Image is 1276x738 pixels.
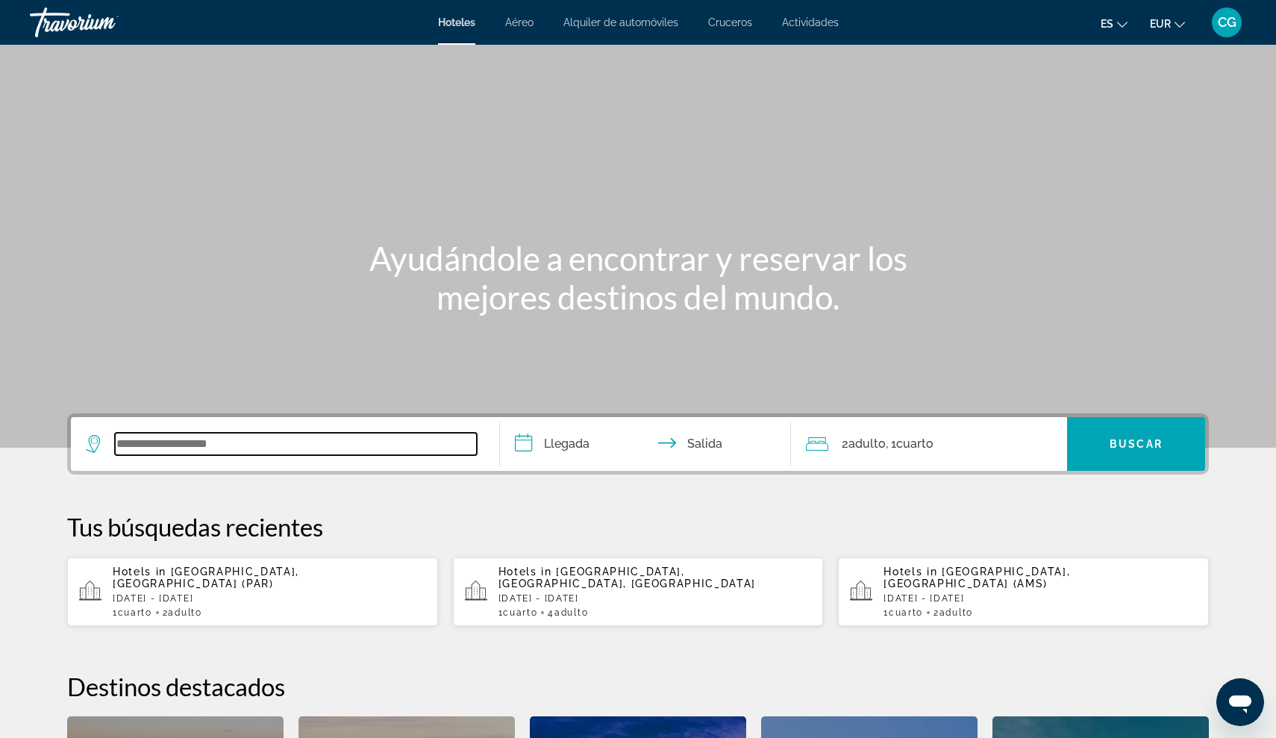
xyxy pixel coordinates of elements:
button: Check in and out dates [500,417,791,471]
span: 1 [883,607,923,618]
span: 2 [933,607,973,618]
button: Change language [1101,13,1128,34]
span: Adulto [168,607,201,618]
span: 1 [498,607,538,618]
span: Buscar [1110,438,1163,450]
span: 1 [113,607,152,618]
p: Tus búsquedas recientes [67,512,1209,542]
h1: Ayudándole a encontrar y reservar los mejores destinos del mundo. [358,239,918,316]
span: Adulto [939,607,973,618]
button: Travelers: 2 adults, 0 children [791,417,1067,471]
span: [GEOGRAPHIC_DATA], [GEOGRAPHIC_DATA] (AMS) [883,566,1070,590]
span: Cuarto [889,607,923,618]
span: 2 [163,607,202,618]
a: Aéreo [505,16,534,28]
div: Search widget [71,417,1205,471]
span: , 1 [886,434,933,454]
span: Hotels in [113,566,166,578]
p: [DATE] - [DATE] [883,593,1197,604]
h2: Destinos destacados [67,672,1209,701]
button: Hotels in [GEOGRAPHIC_DATA], [GEOGRAPHIC_DATA] (PAR)[DATE] - [DATE]1Cuarto2Adulto [67,557,438,627]
button: Hotels in [GEOGRAPHIC_DATA], [GEOGRAPHIC_DATA] (AMS)[DATE] - [DATE]1Cuarto2Adulto [838,557,1209,627]
span: es [1101,18,1113,30]
span: Cuarto [118,607,152,618]
span: CG [1218,15,1236,30]
span: Cuarto [896,437,933,451]
a: Travorium [30,3,179,42]
p: [DATE] - [DATE] [498,593,812,604]
a: Alquiler de automóviles [563,16,678,28]
span: 2 [842,434,886,454]
button: Hotels in [GEOGRAPHIC_DATA], [GEOGRAPHIC_DATA], [GEOGRAPHIC_DATA][DATE] - [DATE]1Cuarto4Adulto [453,557,824,627]
span: Adulto [554,607,588,618]
span: Hotels in [883,566,937,578]
span: Adulto [848,437,886,451]
p: [DATE] - [DATE] [113,593,426,604]
span: [GEOGRAPHIC_DATA], [GEOGRAPHIC_DATA], [GEOGRAPHIC_DATA] [498,566,756,590]
button: Change currency [1150,13,1185,34]
a: Actividades [782,16,839,28]
a: Hoteles [438,16,475,28]
button: Buscar [1067,417,1205,471]
iframe: Botón para iniciar la ventana de mensajería [1216,678,1264,726]
span: Cuarto [503,607,537,618]
a: Cruceros [708,16,752,28]
span: Hotels in [498,566,552,578]
button: User Menu [1207,7,1246,38]
span: EUR [1150,18,1171,30]
span: [GEOGRAPHIC_DATA], [GEOGRAPHIC_DATA] (PAR) [113,566,299,590]
span: 4 [548,607,588,618]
